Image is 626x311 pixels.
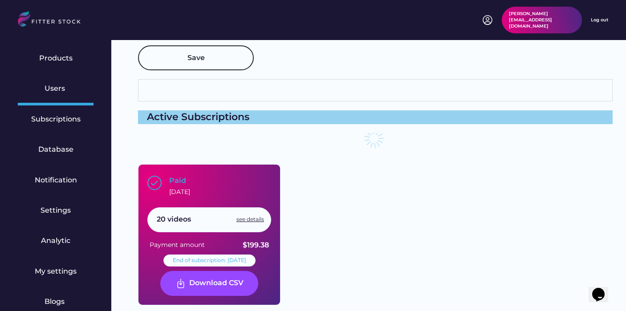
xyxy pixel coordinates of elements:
[45,297,67,307] div: Blogs
[138,110,613,124] div: Active Subscriptions
[589,275,617,302] iframe: chat widget
[38,145,73,154] div: Database
[138,45,254,70] button: Save
[147,176,162,190] img: Group%201000002397.svg
[236,216,264,223] div: see details
[173,257,246,264] div: End of subscription: [DATE]
[41,206,71,215] div: Settings
[482,15,493,25] img: profile-circle.svg
[157,214,191,224] div: 20 videos
[45,84,67,93] div: Users
[169,176,186,186] div: Paid
[175,278,186,289] img: Frame%20%287%29.svg
[243,240,269,250] div: $199.38
[150,241,205,250] div: Payment amount
[35,267,77,276] div: My settings
[39,53,73,63] div: Products
[18,11,88,29] img: LOGO.svg
[189,278,244,289] div: Download CSV
[31,114,81,124] div: Subscriptions
[35,175,77,185] div: Notification
[169,188,190,197] div: [DATE]
[591,17,608,23] div: Log out
[41,236,70,246] div: Analytic
[509,11,575,29] div: [PERSON_NAME][EMAIL_ADDRESS][DOMAIN_NAME]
